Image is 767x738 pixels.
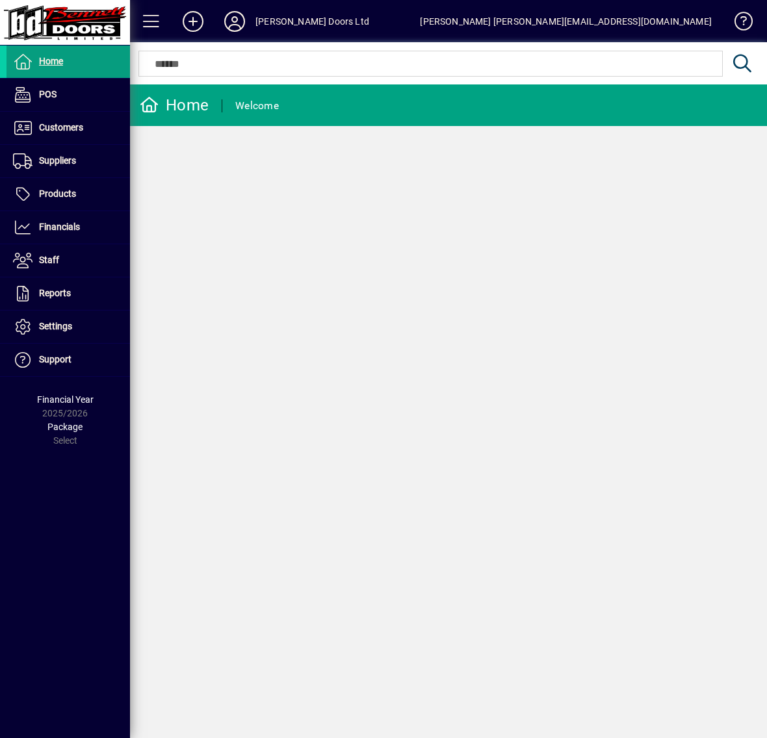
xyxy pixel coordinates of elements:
[39,321,72,331] span: Settings
[725,3,751,45] a: Knowledge Base
[47,422,83,432] span: Package
[6,311,130,343] a: Settings
[39,354,71,364] span: Support
[6,211,130,244] a: Financials
[39,222,80,232] span: Financials
[214,10,255,33] button: Profile
[140,95,209,116] div: Home
[235,95,279,116] div: Welcome
[6,178,130,210] a: Products
[420,11,712,32] div: [PERSON_NAME] [PERSON_NAME][EMAIL_ADDRESS][DOMAIN_NAME]
[39,255,59,265] span: Staff
[39,89,57,99] span: POS
[6,277,130,310] a: Reports
[6,112,130,144] a: Customers
[6,244,130,277] a: Staff
[6,79,130,111] a: POS
[6,145,130,177] a: Suppliers
[6,344,130,376] a: Support
[39,56,63,66] span: Home
[39,122,83,133] span: Customers
[172,10,214,33] button: Add
[39,188,76,199] span: Products
[37,394,94,405] span: Financial Year
[39,155,76,166] span: Suppliers
[39,288,71,298] span: Reports
[255,11,369,32] div: [PERSON_NAME] Doors Ltd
